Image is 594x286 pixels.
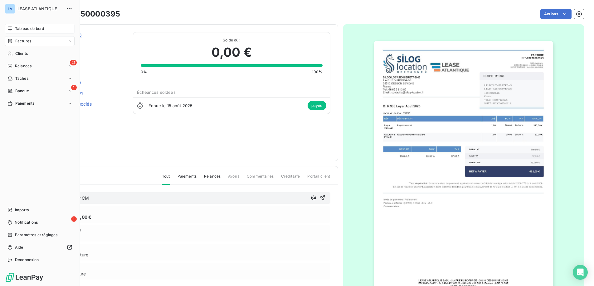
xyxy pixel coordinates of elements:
[15,232,57,238] span: Paramètres et réglages
[204,174,221,184] span: Relances
[162,174,170,185] span: Tout
[71,216,77,222] span: 1
[15,257,39,263] span: Déconnexion
[5,61,75,71] a: 21Relances
[5,242,75,252] a: Aide
[141,69,147,75] span: 0%
[5,272,44,282] img: Logo LeanPay
[5,36,75,46] a: Factures
[15,245,23,250] span: Aide
[178,174,197,184] span: Paiements
[15,76,28,81] span: Tâches
[15,88,29,94] span: Banque
[5,205,75,215] a: Imports
[5,98,75,108] a: Paiements
[71,85,77,90] span: 1
[15,220,38,225] span: Notifications
[312,69,323,75] span: 100%
[141,37,322,43] span: Solde dû :
[307,174,330,184] span: Portail client
[540,9,572,19] button: Actions
[5,86,75,96] a: 1Banque
[15,63,32,69] span: Relances
[137,90,176,95] span: Échéances soldées
[5,24,75,34] a: Tableau de bord
[5,230,75,240] a: Paramètres et réglages
[573,265,588,280] div: Open Intercom Messenger
[5,4,15,14] div: LA
[15,207,29,213] span: Imports
[58,8,120,20] h3: F-20250000395
[281,174,300,184] span: Creditsafe
[247,174,274,184] span: Commentaires
[70,60,77,65] span: 21
[148,103,192,108] span: Échue le 15 août 2025
[15,26,44,31] span: Tableau de bord
[17,6,62,11] span: LEASE ATLANTIQUE
[71,214,91,220] span: 492,00 €
[308,101,326,110] span: payée
[212,43,252,62] span: 0,00 €
[15,101,34,106] span: Paiements
[5,49,75,59] a: Clients
[5,74,75,83] a: Tâches
[228,174,239,184] span: Avoirs
[15,38,31,44] span: Factures
[15,51,28,56] span: Clients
